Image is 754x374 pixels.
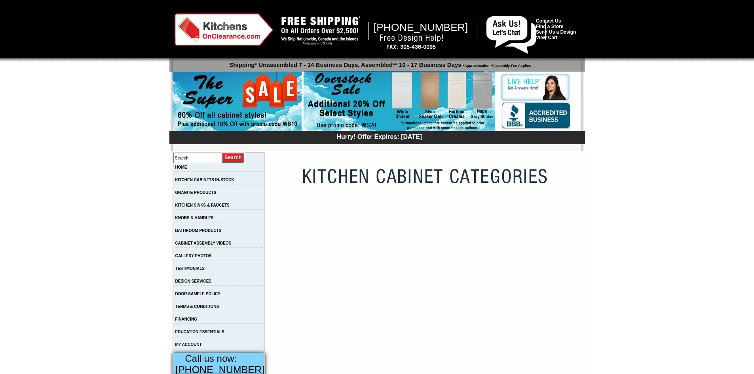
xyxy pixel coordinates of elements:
span: [PHONE_NUMBER] [374,21,468,33]
a: EDUCATION ESSENTIALS [175,330,224,334]
p: Shipping* Unassembled 7 - 14 Business Days, Assembled** 10 - 17 Business Days [173,58,585,68]
a: KITCHEN SINKS & FAUCETS [175,203,230,207]
a: FINANCING [175,317,198,321]
img: Kitchens on Clearance Logo [175,13,273,46]
a: View Cart [536,35,557,40]
span: Call us now: [185,353,237,364]
a: BATHROOM PRODUCTS [175,228,222,233]
a: GRANITE PRODUCTS [175,190,217,195]
a: MY ACCOUNT [175,342,202,347]
a: Contact Us [536,18,561,24]
a: KNOBS & HANDLES [175,216,214,220]
span: *Approximation **Assembly Fee Applies [462,62,531,68]
a: CABINET ASSEMBLY VIDEOS [175,241,232,245]
a: KITCHEN CABINETS IN-STOCK [175,178,234,182]
a: DOOR SAMPLE POLICY [175,292,220,296]
a: DESIGN SERVICES [175,279,212,283]
a: GALLERY PHOTOS [175,254,212,258]
a: TERMS & CONDITIONS [175,304,219,309]
a: TESTIMONIALS [175,266,205,271]
a: HOME [175,165,187,169]
input: Submit [222,152,245,163]
a: Find a Store [536,24,563,29]
div: Hurry! Offer Expires: [DATE] [173,132,585,140]
a: Send Us a Design [536,29,576,35]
